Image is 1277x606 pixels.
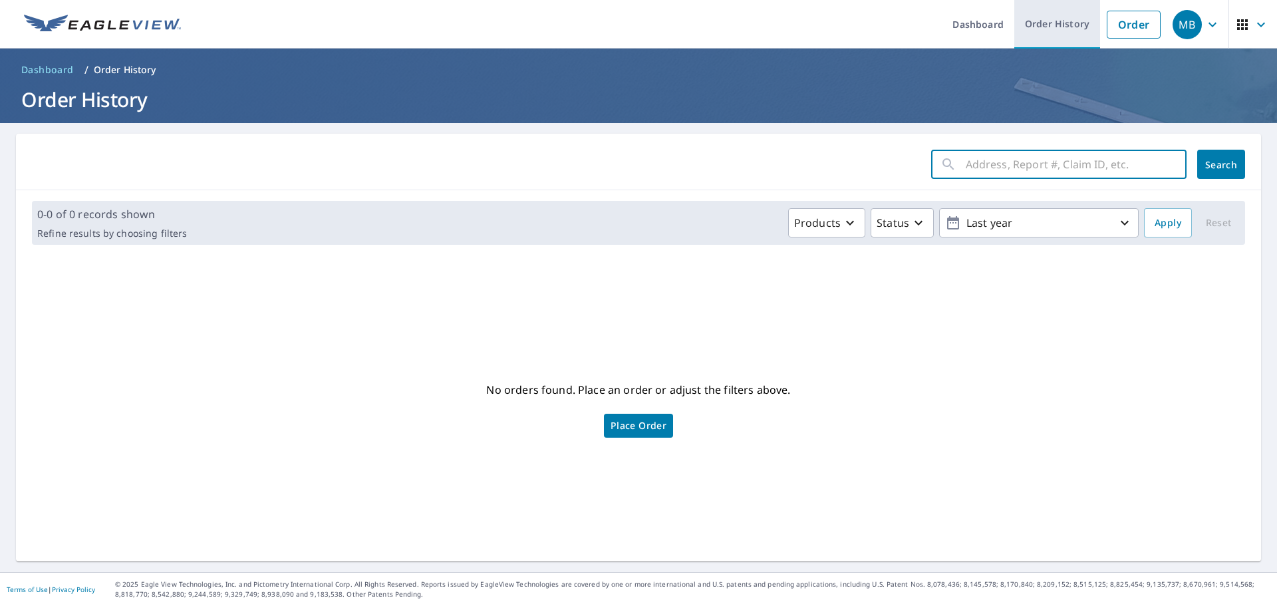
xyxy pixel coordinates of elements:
[871,208,934,237] button: Status
[37,227,187,239] p: Refine results by choosing filters
[21,63,74,76] span: Dashboard
[611,422,666,429] span: Place Order
[1173,10,1202,39] div: MB
[1155,215,1181,231] span: Apply
[84,62,88,78] li: /
[16,86,1261,113] h1: Order History
[115,579,1270,599] p: © 2025 Eagle View Technologies, Inc. and Pictometry International Corp. All Rights Reserved. Repo...
[37,206,187,222] p: 0-0 of 0 records shown
[604,414,673,438] a: Place Order
[52,585,95,594] a: Privacy Policy
[1197,150,1245,179] button: Search
[16,59,1261,80] nav: breadcrumb
[94,63,156,76] p: Order History
[1107,11,1161,39] a: Order
[877,215,909,231] p: Status
[939,208,1139,237] button: Last year
[486,379,790,400] p: No orders found. Place an order or adjust the filters above.
[7,585,48,594] a: Terms of Use
[788,208,865,237] button: Products
[961,212,1117,235] p: Last year
[24,15,181,35] img: EV Logo
[966,146,1187,183] input: Address, Report #, Claim ID, etc.
[1208,158,1234,171] span: Search
[16,59,79,80] a: Dashboard
[7,585,95,593] p: |
[794,215,841,231] p: Products
[1144,208,1192,237] button: Apply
